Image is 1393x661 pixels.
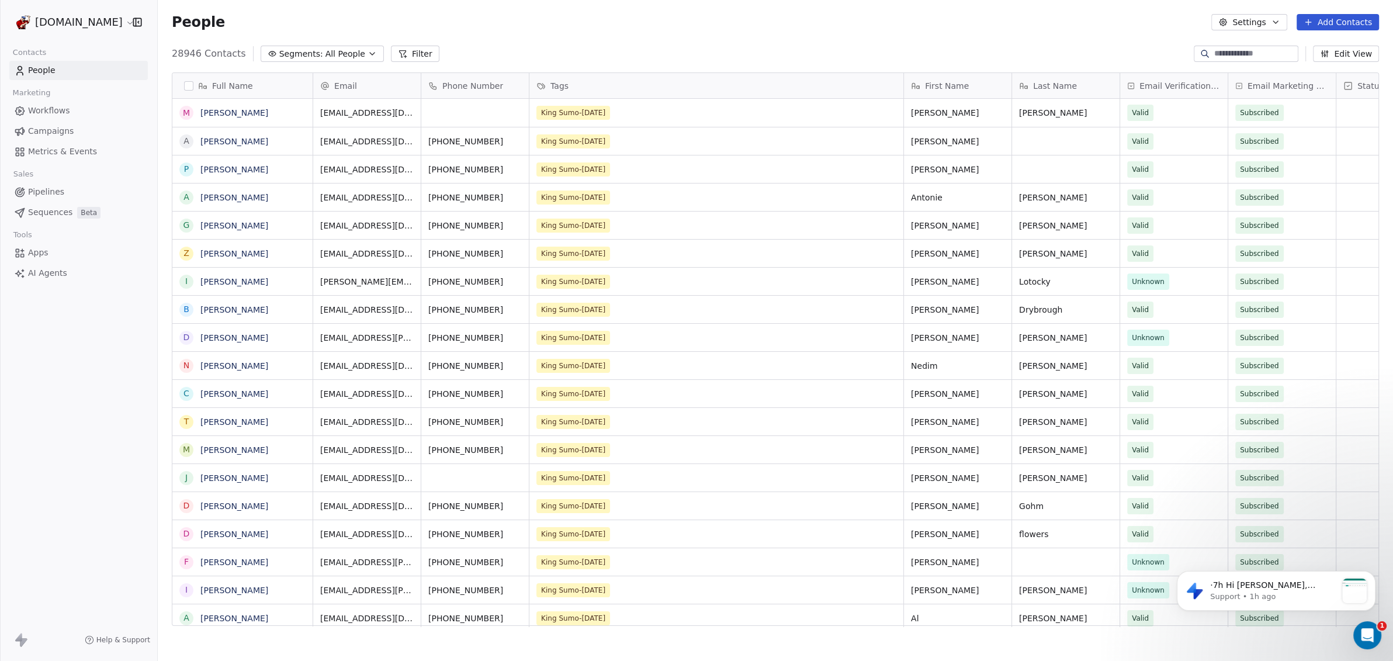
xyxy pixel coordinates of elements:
[85,635,150,645] a: Help & Support
[14,12,124,32] button: [DOMAIN_NAME]
[8,44,51,61] span: Contacts
[1313,46,1379,62] button: Edit View
[1132,192,1149,203] span: Valid
[16,15,30,29] img: logomanalone.png
[320,360,414,372] span: [EMAIL_ADDRESS][DOMAIN_NAME]
[1132,416,1149,428] span: Valid
[1240,500,1279,512] span: Subscribed
[200,305,268,314] a: [PERSON_NAME]
[183,107,190,119] div: M
[1132,584,1165,596] span: Unknown
[536,106,610,120] span: King Sumo-[DATE]
[1120,73,1228,98] div: Email Verification Status
[200,417,268,427] a: [PERSON_NAME]
[183,303,189,316] div: B
[428,528,522,540] span: [PHONE_NUMBER]
[428,136,522,147] span: [PHONE_NUMBER]
[320,556,414,568] span: [EMAIL_ADDRESS][PERSON_NAME][DOMAIN_NAME]
[911,416,1004,428] span: [PERSON_NAME]
[911,612,1004,624] span: Al
[320,472,414,484] span: [EMAIL_ADDRESS][DOMAIN_NAME]
[183,500,190,512] div: D
[536,331,610,345] span: King Sumo-[DATE]
[200,530,268,539] a: [PERSON_NAME]
[1132,444,1149,456] span: Valid
[1019,500,1113,512] span: Gohm
[9,122,148,141] a: Campaigns
[28,125,74,137] span: Campaigns
[911,472,1004,484] span: [PERSON_NAME]
[1019,444,1113,456] span: [PERSON_NAME]
[183,612,189,624] div: A
[1132,164,1149,175] span: Valid
[325,48,365,60] span: All People
[1132,276,1165,288] span: Unknown
[911,388,1004,400] span: [PERSON_NAME]
[9,101,148,120] a: Workflows
[185,472,188,484] div: J
[911,444,1004,456] span: [PERSON_NAME]
[212,80,253,92] span: Full Name
[28,247,48,259] span: Apps
[1240,332,1279,344] span: Subscribed
[1019,220,1113,231] span: [PERSON_NAME]
[35,15,123,30] span: [DOMAIN_NAME]
[428,416,522,428] span: [PHONE_NUMBER]
[428,500,522,512] span: [PHONE_NUMBER]
[1132,248,1149,259] span: Valid
[200,193,268,202] a: [PERSON_NAME]
[183,331,190,344] div: D
[28,105,70,117] span: Workflows
[536,583,610,597] span: King Sumo-[DATE]
[1019,192,1113,203] span: [PERSON_NAME]
[1297,14,1379,30] button: Add Contacts
[529,73,903,98] div: Tags
[1019,276,1113,288] span: Lotocky
[911,107,1004,119] span: [PERSON_NAME]
[200,558,268,567] a: [PERSON_NAME]
[1019,612,1113,624] span: [PERSON_NAME]
[428,612,522,624] span: [PHONE_NUMBER]
[51,33,177,216] span: ·7h Hi [PERSON_NAME], Thanks for reaching out. Looks like the domain [DOMAIN_NAME] is currently u...
[200,614,268,623] a: [PERSON_NAME]
[1019,416,1113,428] span: [PERSON_NAME]
[9,264,148,283] a: AI Agents
[1357,80,1384,92] span: Status
[320,388,414,400] span: [EMAIL_ADDRESS][DOMAIN_NAME]
[1228,73,1336,98] div: Email Marketing Consent
[1019,528,1113,540] span: flowers
[1132,220,1149,231] span: Valid
[185,584,188,596] div: I
[200,333,268,342] a: [PERSON_NAME]
[1132,612,1149,624] span: Valid
[428,164,522,175] span: [PHONE_NUMBER]
[536,471,610,485] span: King Sumo-[DATE]
[8,226,37,244] span: Tools
[911,248,1004,259] span: [PERSON_NAME]
[320,304,414,316] span: [EMAIL_ADDRESS][DOMAIN_NAME]
[428,220,522,231] span: [PHONE_NUMBER]
[9,142,148,161] a: Metrics & Events
[428,276,522,288] span: [PHONE_NUMBER]
[1240,164,1279,175] span: Subscribed
[320,136,414,147] span: [EMAIL_ADDRESS][DOMAIN_NAME]
[911,528,1004,540] span: [PERSON_NAME]
[172,13,225,31] span: People
[183,191,189,203] div: A
[911,192,1004,203] span: Antonie
[96,635,150,645] span: Help & Support
[320,332,414,344] span: [EMAIL_ADDRESS][PERSON_NAME][DOMAIN_NAME]
[536,611,610,625] span: King Sumo-[DATE]
[28,146,97,158] span: Metrics & Events
[911,332,1004,344] span: [PERSON_NAME]
[320,416,414,428] span: [EMAIL_ADDRESS][DOMAIN_NAME]
[1132,528,1149,540] span: Valid
[172,73,313,98] div: Full Name
[1240,192,1279,203] span: Subscribed
[1019,107,1113,119] span: [PERSON_NAME]
[911,556,1004,568] span: [PERSON_NAME]
[320,528,414,540] span: [EMAIL_ADDRESS][DOMAIN_NAME]
[8,165,39,183] span: Sales
[911,304,1004,316] span: [PERSON_NAME]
